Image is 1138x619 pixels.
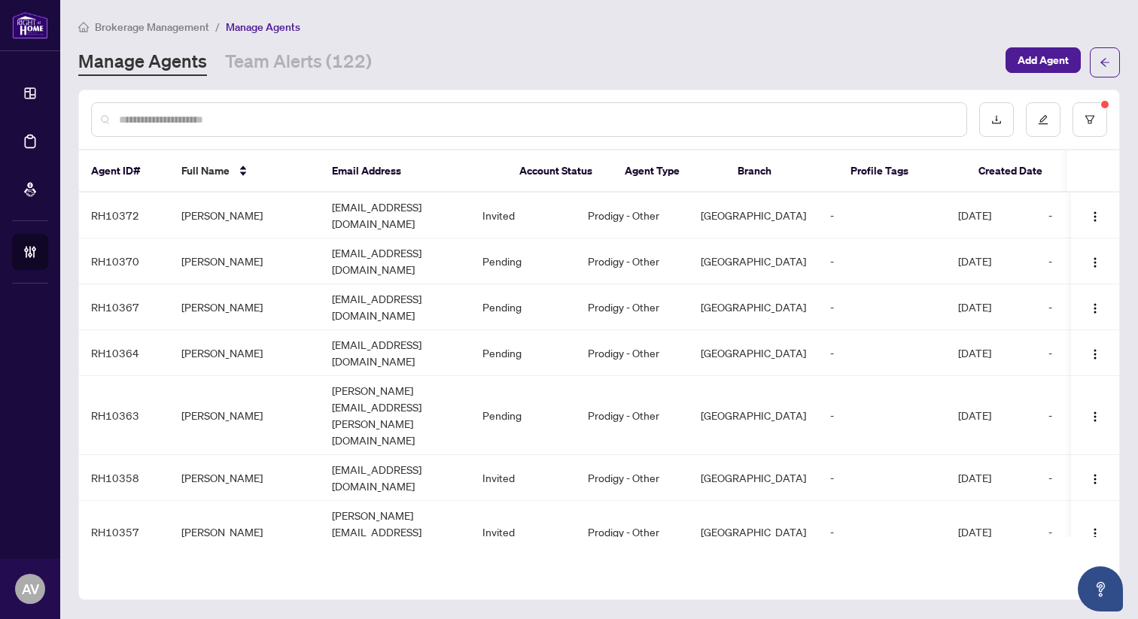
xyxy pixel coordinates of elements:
[1083,203,1107,227] button: Logo
[79,376,169,455] td: RH10363
[1036,376,1127,455] td: -
[1089,256,1101,269] img: Logo
[613,150,726,193] th: Agent Type
[12,11,48,39] img: logo
[470,455,576,501] td: Invited
[946,330,1036,376] td: [DATE]
[1078,566,1123,611] button: Open asap
[320,238,470,284] td: [EMAIL_ADDRESS][DOMAIN_NAME]
[1073,102,1107,137] button: filter
[169,330,320,376] td: [PERSON_NAME]
[946,238,1036,284] td: [DATE]
[576,455,689,501] td: Prodigy - Other
[1036,501,1127,563] td: -
[689,501,818,563] td: [GEOGRAPHIC_DATA]
[1085,114,1095,125] span: filter
[576,284,689,330] td: Prodigy - Other
[979,102,1014,137] button: download
[169,284,320,330] td: [PERSON_NAME]
[818,501,946,563] td: -
[79,455,169,501] td: RH10358
[169,376,320,455] td: [PERSON_NAME]
[320,455,470,501] td: [EMAIL_ADDRESS][DOMAIN_NAME]
[689,330,818,376] td: [GEOGRAPHIC_DATA]
[576,330,689,376] td: Prodigy - Other
[1083,295,1107,319] button: Logo
[689,284,818,330] td: [GEOGRAPHIC_DATA]
[966,150,1057,193] th: Created Date
[576,238,689,284] td: Prodigy - Other
[1089,348,1101,360] img: Logo
[1089,473,1101,485] img: Logo
[1036,330,1127,376] td: -
[1038,114,1048,125] span: edit
[818,284,946,330] td: -
[320,150,507,193] th: Email Address
[1036,193,1127,238] td: -
[946,193,1036,238] td: [DATE]
[470,193,576,238] td: Invited
[320,501,470,563] td: [PERSON_NAME][EMAIL_ADDRESS][DOMAIN_NAME]
[215,18,220,35] li: /
[169,455,320,501] td: [PERSON_NAME]
[1018,48,1069,72] span: Add Agent
[1089,411,1101,423] img: Logo
[1036,455,1127,501] td: -
[576,376,689,455] td: Prodigy - Other
[1089,211,1101,223] img: Logo
[169,238,320,284] td: [PERSON_NAME]
[169,193,320,238] td: [PERSON_NAME]
[1100,57,1110,68] span: arrow-left
[507,150,613,193] th: Account Status
[818,238,946,284] td: -
[470,284,576,330] td: Pending
[79,238,169,284] td: RH10370
[169,501,320,563] td: [PERSON_NAME]
[946,284,1036,330] td: [DATE]
[1026,102,1060,137] button: edit
[1036,238,1127,284] td: -
[1089,302,1101,314] img: Logo
[320,193,470,238] td: [EMAIL_ADDRESS][DOMAIN_NAME]
[818,330,946,376] td: -
[946,455,1036,501] td: [DATE]
[1036,284,1127,330] td: -
[689,376,818,455] td: [GEOGRAPHIC_DATA]
[576,193,689,238] td: Prodigy - Other
[1083,466,1107,490] button: Logo
[226,20,300,34] span: Manage Agents
[320,376,470,455] td: [PERSON_NAME][EMAIL_ADDRESS][PERSON_NAME][DOMAIN_NAME]
[726,150,838,193] th: Branch
[78,49,207,76] a: Manage Agents
[818,376,946,455] td: -
[818,193,946,238] td: -
[470,501,576,563] td: Invited
[1083,520,1107,544] button: Logo
[576,501,689,563] td: Prodigy - Other
[470,330,576,376] td: Pending
[78,22,89,32] span: home
[946,376,1036,455] td: [DATE]
[320,330,470,376] td: [EMAIL_ADDRESS][DOMAIN_NAME]
[1089,527,1101,539] img: Logo
[689,238,818,284] td: [GEOGRAPHIC_DATA]
[946,501,1036,563] td: [DATE]
[95,20,209,34] span: Brokerage Management
[79,193,169,238] td: RH10372
[689,193,818,238] td: [GEOGRAPHIC_DATA]
[1006,47,1081,73] button: Add Agent
[320,284,470,330] td: [EMAIL_ADDRESS][DOMAIN_NAME]
[991,114,1002,125] span: download
[225,49,372,76] a: Team Alerts (122)
[689,455,818,501] td: [GEOGRAPHIC_DATA]
[181,162,230,179] span: Full Name
[1083,249,1107,273] button: Logo
[1083,341,1107,365] button: Logo
[169,150,320,193] th: Full Name
[838,150,966,193] th: Profile Tags
[79,330,169,376] td: RH10364
[79,501,169,563] td: RH10357
[22,578,39,599] span: AV
[818,455,946,501] td: -
[79,284,169,330] td: RH10367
